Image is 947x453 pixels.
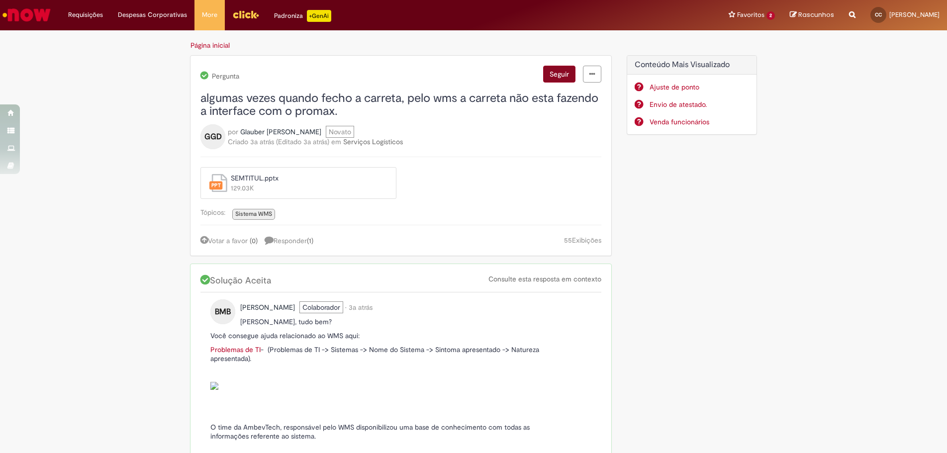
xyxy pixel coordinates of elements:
span: 129.03K [231,183,383,193]
span: Tópicos: [200,208,230,217]
span: 2 [766,11,775,20]
a: BMB [210,306,235,315]
span: ) [327,137,329,146]
span: Criado [228,137,248,146]
span: Requisições [68,10,103,20]
span: ( ) [250,236,258,245]
span: por [228,127,238,136]
span: Despesas Corporativas [118,10,187,20]
p: +GenAi [307,10,331,22]
span: Solução Aceita [200,275,274,286]
span: Exibições [572,236,601,245]
span: Colaborador [299,301,343,313]
div: Padroniza [274,10,331,22]
a: Consulte esta resposta em contexto [488,274,601,283]
a: 1 respostas, clique para responder [265,235,318,246]
p: O time da AmbevTech, responsável pelo WMS disponibilizou uma base de conhecimento com todas as in... [210,423,562,441]
span: 3a atrás [303,137,327,146]
a: Rascunhos [790,10,834,20]
a: Bruna Maira Berto perfil [240,302,295,312]
span: em [331,137,341,146]
span: Bruna Maira Berto perfil [240,303,295,312]
span: Pergunta [210,72,239,80]
div: Conteúdo Mais Visualizado [627,55,758,135]
span: Novato [326,126,354,138]
span: • [345,303,347,312]
img: ServiceNow [1,5,52,25]
span: ( ) [307,236,313,245]
a: Ajuste de ponto [650,82,750,92]
a: Votar a favor [200,236,248,245]
p: Você consegue ajuda relacionado ao WMS aqui: [210,331,562,340]
img: click_logo_yellow_360x200.png [232,7,259,22]
span: (Editado [276,137,331,146]
p: [PERSON_NAME], tudo bem? [210,317,562,326]
span: arquivo [208,173,228,195]
span: 0 [252,236,256,245]
a: Página inicial [190,41,230,50]
a: Venda funcionários [650,117,750,127]
time: 27/04/2022 14:09:01 [349,303,373,312]
span: 3a atrás [250,137,274,146]
a: Problemas de TI [210,345,261,354]
div: Solução Aceita [200,274,601,292]
p: - (Problemas de TI -> Sistemas -> Nome do Sistema -> Sintoma apresentado -> Natureza apresentada). [210,345,562,390]
a: Envio de atestado. [650,99,750,109]
img: 01672c361b4f499002b2da8fe54bcb93.iix [210,382,218,390]
a: Serviços Logísticos [343,137,403,146]
span: BMB [215,304,231,320]
span: 3a atrás [349,303,373,312]
span: GGD [204,129,222,145]
a: Glauber Gutyeh de Carvalho Rocha perfil [240,127,321,137]
span: CC [875,11,882,18]
span: Glauber Gutyeh de Carvalho Rocha perfil [240,127,321,136]
h2: Conteúdo Mais Visualizado [635,61,750,70]
button: Seguir [543,66,575,83]
a: GGD [200,132,225,141]
span: 1 [309,236,311,245]
span: More [202,10,217,20]
span: O download do anexo SEMTITUL.pptx tem 129.03K de tamanho. [228,173,383,195]
time: 08/04/2022 10:38:00 [250,137,274,146]
span: algumas vezes quando fecho a carreta, pelo wms a carreta não esta fazendo a interface com o promax. [200,91,598,119]
span: Sistema WMS [235,210,272,218]
a: Sistema WMS [232,209,275,219]
span: Responder [265,236,313,245]
span: [PERSON_NAME] [889,10,940,19]
span: 55 [564,236,572,245]
span: Rascunhos [798,10,834,19]
a: menu Ações [583,66,601,83]
span: SEMTITUL.pptx [231,173,383,183]
span: Favoritos [737,10,764,20]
